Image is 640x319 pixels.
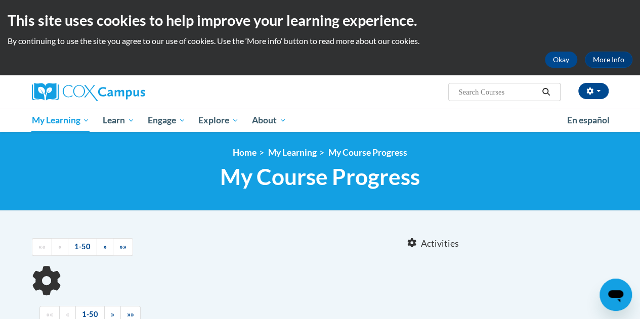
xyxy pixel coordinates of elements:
[103,114,135,126] span: Learn
[420,238,458,249] span: Activities
[32,238,52,256] a: Begining
[24,109,616,132] div: Main menu
[119,242,126,251] span: »»
[66,310,69,318] span: «
[8,10,632,30] h2: This site uses cookies to help improve your learning experience.
[58,242,62,251] span: «
[328,147,407,158] a: My Course Progress
[148,114,186,126] span: Engage
[31,114,90,126] span: My Learning
[457,86,538,98] input: Search Courses
[220,163,420,190] span: My Course Progress
[96,109,141,132] a: Learn
[192,109,245,132] a: Explore
[268,147,317,158] a: My Learning
[32,83,214,101] a: Cox Campus
[578,83,609,99] button: Account Settings
[111,310,114,318] span: »
[561,110,616,131] a: En español
[68,238,97,256] a: 1-50
[113,238,133,256] a: End
[52,238,68,256] a: Previous
[25,109,97,132] a: My Learning
[600,279,632,311] iframe: Button to launch messaging window
[245,109,293,132] a: About
[127,310,134,318] span: »»
[567,115,610,125] span: En español
[538,86,553,98] button: Search
[233,147,257,158] a: Home
[32,83,145,101] img: Cox Campus
[585,52,632,68] a: More Info
[103,242,107,251] span: »
[198,114,239,126] span: Explore
[46,310,53,318] span: ««
[38,242,46,251] span: ««
[252,114,286,126] span: About
[141,109,192,132] a: Engage
[8,35,632,47] p: By continuing to use the site you agree to our use of cookies. Use the ‘More info’ button to read...
[97,238,113,256] a: Next
[545,52,577,68] button: Okay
